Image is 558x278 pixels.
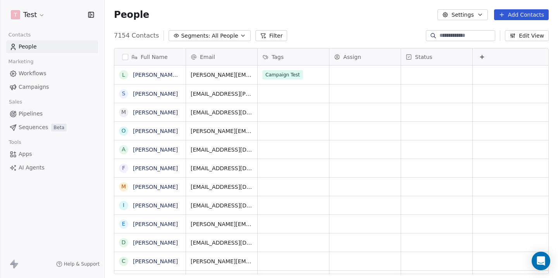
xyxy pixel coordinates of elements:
a: [PERSON_NAME] [133,91,178,97]
div: E [122,220,126,228]
div: S [122,90,126,98]
span: Tools [5,136,24,148]
span: [PERSON_NAME][EMAIL_ADDRESS][DOMAIN_NAME] [191,257,253,265]
span: Pipelines [19,110,43,118]
span: T [14,11,17,19]
span: Sales [5,96,26,108]
span: AI Agents [19,164,45,172]
div: grid [114,66,186,275]
button: Add Contacts [494,9,549,20]
div: F [122,164,125,172]
span: Test [23,10,37,20]
a: SequencesBeta [6,121,98,134]
span: [EMAIL_ADDRESS][DOMAIN_NAME] [191,109,253,116]
span: Full Name [141,53,168,61]
a: [PERSON_NAME] [133,184,178,190]
span: [EMAIL_ADDRESS][DOMAIN_NAME] [191,202,253,209]
a: Apps [6,148,98,161]
span: Email [200,53,215,61]
span: Assign [343,53,361,61]
button: TTest [9,8,46,21]
span: Status [415,53,432,61]
div: Email [186,48,257,65]
a: AI Agents [6,161,98,174]
span: People [19,43,37,51]
span: Apps [19,150,32,158]
div: Status [401,48,472,65]
a: [PERSON_NAME] [133,202,178,209]
div: Assign [329,48,401,65]
span: Beta [51,124,67,131]
span: [EMAIL_ADDRESS][DOMAIN_NAME] [191,164,253,172]
button: Edit View [505,30,549,41]
a: [PERSON_NAME] [133,258,178,264]
span: [EMAIL_ADDRESS][PERSON_NAME][DOMAIN_NAME] [191,90,253,98]
span: [PERSON_NAME][EMAIL_ADDRESS][PERSON_NAME][DOMAIN_NAME] [191,71,253,79]
a: [PERSON_NAME] [133,240,178,246]
div: A [122,145,126,154]
div: M [121,108,126,116]
div: M [121,183,126,191]
span: [PERSON_NAME][EMAIL_ADDRESS][PERSON_NAME][DOMAIN_NAME] [191,127,253,135]
a: Pipelines [6,107,98,120]
span: Campaigns [19,83,49,91]
a: People [6,40,98,53]
span: Tags [272,53,284,61]
a: [PERSON_NAME] [133,128,178,134]
span: All People [212,32,238,40]
span: Campaign Test [262,70,303,79]
span: Contacts [5,29,34,41]
div: O [121,127,126,135]
a: [PERSON_NAME]\ [PERSON_NAME] [133,72,227,78]
a: [PERSON_NAME] [133,165,178,171]
div: I [123,201,124,209]
span: Segments: [181,32,210,40]
span: [EMAIL_ADDRESS][DOMAIN_NAME] [191,239,253,247]
div: L [122,71,125,79]
div: C [122,257,126,265]
a: Campaigns [6,81,98,93]
span: Workflows [19,69,46,78]
div: Tags [258,48,329,65]
a: [PERSON_NAME] [133,221,178,227]
div: Full Name [114,48,186,65]
span: [EMAIL_ADDRESS][DOMAIN_NAME] [191,183,253,191]
span: Help & Support [64,261,100,267]
span: [PERSON_NAME][EMAIL_ADDRESS][DOMAIN_NAME] [191,220,253,228]
a: Workflows [6,67,98,80]
a: [PERSON_NAME] [133,109,178,116]
div: Open Intercom Messenger [532,252,550,270]
div: D [122,238,126,247]
button: Filter [255,30,288,41]
span: People [114,9,149,21]
span: 7154 Contacts [114,31,159,40]
a: [PERSON_NAME] [133,147,178,153]
span: [EMAIL_ADDRESS][DOMAIN_NAME] [191,146,253,154]
span: Marketing [5,56,37,67]
div: grid [186,66,549,275]
a: Help & Support [56,261,100,267]
span: Sequences [19,123,48,131]
button: Settings [437,9,487,20]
